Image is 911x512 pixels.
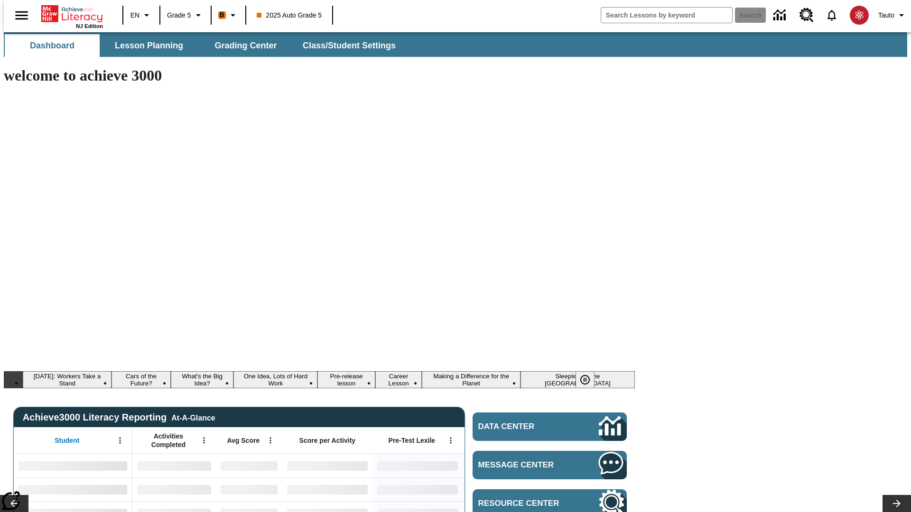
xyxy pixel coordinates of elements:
[115,40,183,51] span: Lesson Planning
[576,371,595,388] button: Pause
[41,3,103,29] div: Home
[163,7,208,24] button: Grade: Grade 5, Select a grade
[850,6,869,25] img: avatar image
[102,34,196,57] button: Lesson Planning
[317,371,375,388] button: Slide 5 Pre-release lesson
[422,371,520,388] button: Slide 7 Making a Difference for the Planet
[23,371,112,388] button: Slide 1 Labor Day: Workers Take a Stand
[601,8,732,23] input: search field
[478,422,567,431] span: Data Center
[227,436,260,445] span: Avg Score
[478,460,570,470] span: Message Center
[171,371,233,388] button: Slide 3 What's the Big Idea?
[878,10,894,20] span: Tauto
[478,499,570,508] span: Resource Center
[5,34,100,57] button: Dashboard
[55,436,79,445] span: Student
[214,40,277,51] span: Grading Center
[8,1,36,29] button: Open side menu
[23,412,215,423] span: Achieve3000 Literacy Reporting
[171,412,215,422] div: At-A-Glance
[76,23,103,29] span: NJ Edition
[4,32,907,57] div: SubNavbar
[389,436,436,445] span: Pre-Test Lexile
[874,7,911,24] button: Profile/Settings
[473,412,627,441] a: Data Center
[216,454,282,477] div: No Data,
[126,7,157,24] button: Language: EN, Select a language
[263,433,278,448] button: Open Menu
[220,9,224,21] span: B
[4,67,635,84] h1: welcome to achieve 3000
[30,40,74,51] span: Dashboard
[4,34,404,57] div: SubNavbar
[257,10,322,20] span: 2025 Auto Grade 5
[112,371,171,388] button: Slide 2 Cars of the Future?
[233,371,317,388] button: Slide 4 One Idea, Lots of Hard Work
[303,40,396,51] span: Class/Student Settings
[167,10,191,20] span: Grade 5
[473,451,627,479] a: Message Center
[132,477,216,501] div: No Data,
[883,495,911,512] button: Lesson carousel, Next
[576,371,604,388] div: Pause
[197,433,211,448] button: Open Menu
[444,433,458,448] button: Open Menu
[130,10,139,20] span: EN
[794,2,819,28] a: Resource Center, Will open in new tab
[819,3,844,27] a: Notifications
[375,371,422,388] button: Slide 6 Career Lesson
[214,7,242,24] button: Boost Class color is orange. Change class color
[299,436,356,445] span: Score per Activity
[198,34,293,57] button: Grading Center
[216,477,282,501] div: No Data,
[768,2,794,28] a: Data Center
[521,371,635,388] button: Slide 8 Sleepless in the Animal Kingdom
[113,433,127,448] button: Open Menu
[132,454,216,477] div: No Data,
[844,3,874,27] button: Select a new avatar
[137,432,200,449] span: Activities Completed
[41,4,103,23] a: Home
[295,34,403,57] button: Class/Student Settings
